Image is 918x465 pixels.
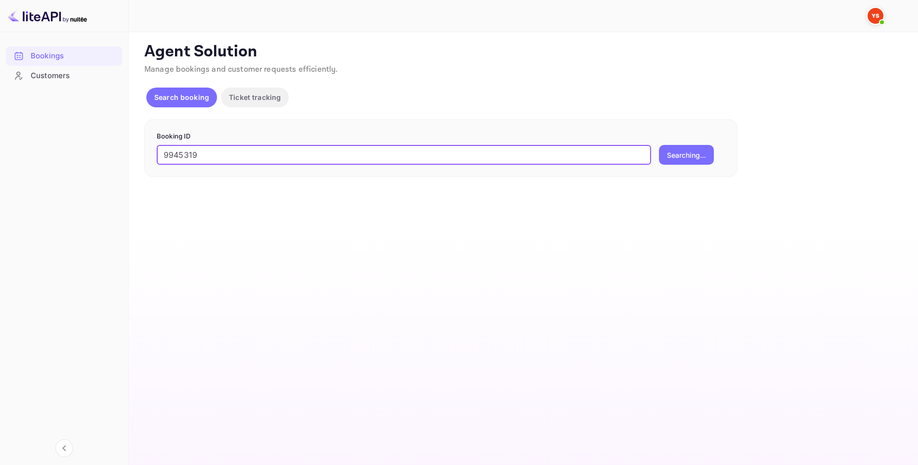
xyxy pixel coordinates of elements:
[659,145,714,165] button: Searching...
[157,145,651,165] input: Enter Booking ID (e.g., 63782194)
[6,66,122,85] a: Customers
[8,8,87,24] img: LiteAPI logo
[31,70,117,82] div: Customers
[6,46,122,65] a: Bookings
[868,8,883,24] img: Yandex Support
[157,132,725,141] p: Booking ID
[6,46,122,66] div: Bookings
[144,42,900,62] p: Agent Solution
[55,439,73,457] button: Collapse navigation
[144,64,338,75] span: Manage bookings and customer requests efficiently.
[31,50,117,62] div: Bookings
[6,66,122,86] div: Customers
[154,92,209,102] p: Search booking
[229,92,281,102] p: Ticket tracking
